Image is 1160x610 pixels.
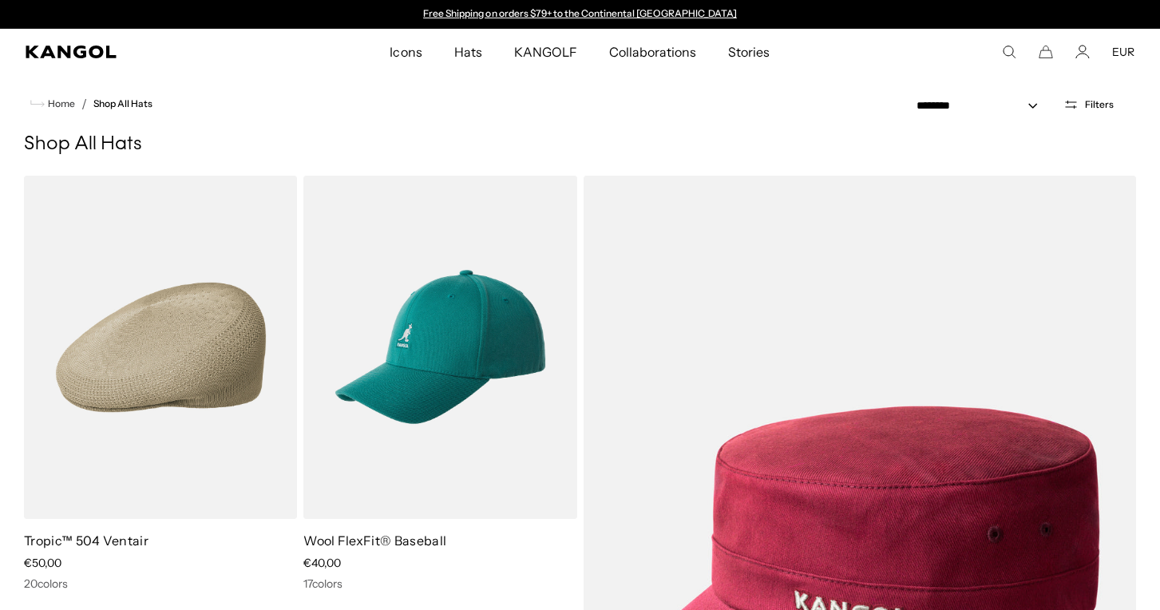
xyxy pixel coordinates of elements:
[438,29,498,75] a: Hats
[30,97,75,111] a: Home
[609,29,696,75] span: Collaborations
[454,29,482,75] span: Hats
[514,29,577,75] span: KANGOLF
[593,29,712,75] a: Collaborations
[416,8,745,21] div: 1 of 2
[390,29,422,75] span: Icons
[303,176,576,519] img: Wool FlexFit® Baseball
[1039,45,1053,59] button: Cart
[728,29,770,75] span: Stories
[24,133,1136,156] h1: Shop All Hats
[423,7,737,19] a: Free Shipping on orders $79+ to the Continental [GEOGRAPHIC_DATA]
[416,8,745,21] slideshow-component: Announcement bar
[24,533,148,549] a: Tropic™ 504 Ventair
[303,556,341,570] span: €40,00
[24,556,61,570] span: €50,00
[498,29,593,75] a: KANGOLF
[1054,97,1123,112] button: Open filters
[26,46,258,58] a: Kangol
[24,576,297,591] div: 20 colors
[93,98,152,109] a: Shop All Hats
[712,29,786,75] a: Stories
[1112,45,1134,59] button: EUR
[1075,45,1090,59] a: Account
[374,29,437,75] a: Icons
[303,576,576,591] div: 17 colors
[303,533,446,549] a: Wool FlexFit® Baseball
[1085,99,1114,110] span: Filters
[45,98,75,109] span: Home
[1002,45,1016,59] summary: Search here
[910,97,1054,114] select: Sort by: Featured
[75,94,87,113] li: /
[416,8,745,21] div: Announcement
[24,176,297,519] img: Tropic™ 504 Ventair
